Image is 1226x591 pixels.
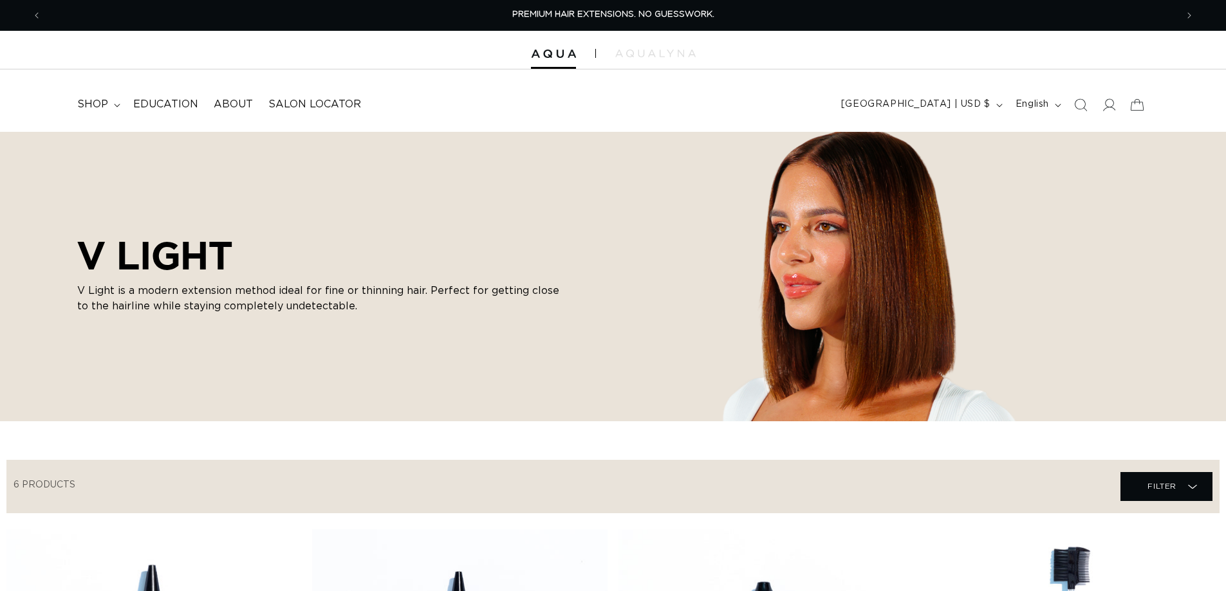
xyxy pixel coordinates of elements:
span: [GEOGRAPHIC_DATA] | USD $ [841,98,990,111]
button: English [1008,93,1066,117]
a: About [206,90,261,119]
summary: shop [70,90,125,119]
button: Previous announcement [23,3,51,28]
summary: Filter [1120,472,1212,501]
span: About [214,98,253,111]
span: Education [133,98,198,111]
span: PREMIUM HAIR EXTENSIONS. NO GUESSWORK. [512,10,714,19]
button: Next announcement [1175,3,1203,28]
p: V Light is a modern extension method ideal for fine or thinning hair. Perfect for getting close t... [77,283,566,314]
span: Salon Locator [268,98,361,111]
h2: V LIGHT [77,233,566,278]
summary: Search [1066,91,1095,119]
span: English [1016,98,1049,111]
a: Salon Locator [261,90,369,119]
a: Education [125,90,206,119]
span: Filter [1147,474,1176,498]
img: Aqua Hair Extensions [531,50,576,59]
button: [GEOGRAPHIC_DATA] | USD $ [833,93,1008,117]
span: shop [77,98,108,111]
span: 6 products [14,480,75,489]
img: aqualyna.com [615,50,696,57]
